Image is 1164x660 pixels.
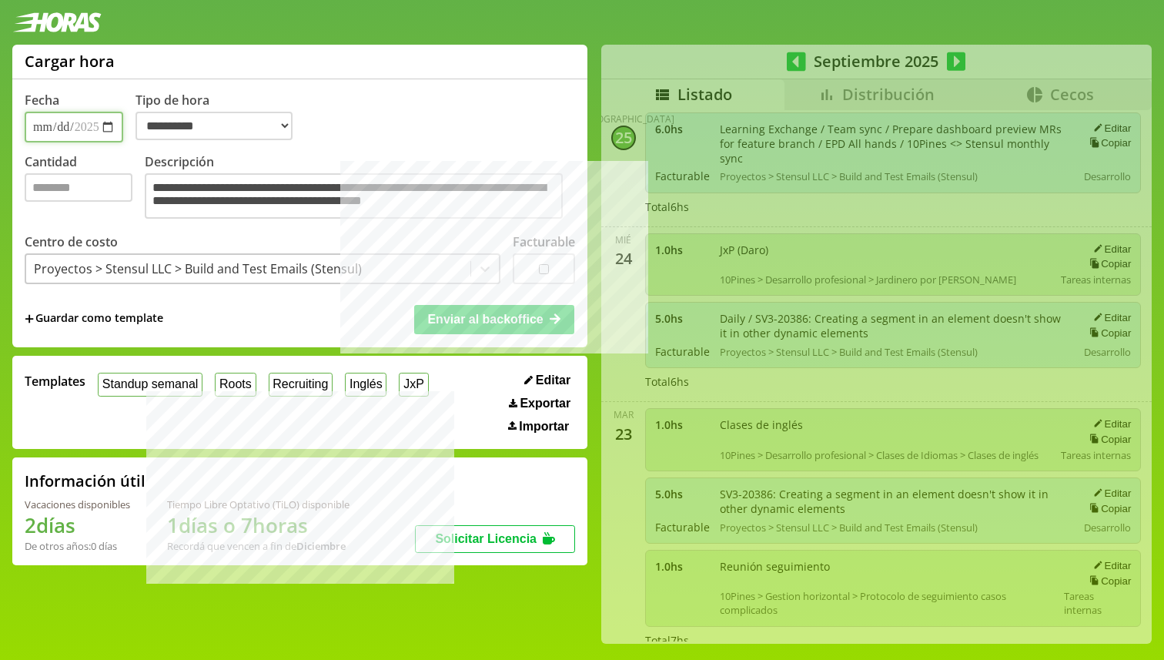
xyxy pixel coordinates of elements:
h2: Información útil [25,471,145,491]
textarea: Descripción [145,173,563,219]
h1: 2 días [25,511,130,539]
button: Solicitar Licencia [415,525,575,553]
span: + [25,310,34,327]
div: Proyectos > Stensul LLC > Build and Test Emails (Stensul) [34,260,362,277]
button: Inglés [345,373,386,397]
div: Recordá que vencen a fin de [167,539,350,553]
label: Cantidad [25,153,145,223]
button: Editar [520,373,575,388]
span: +Guardar como template [25,310,163,327]
span: Editar [536,374,570,387]
span: Exportar [520,397,570,410]
button: Exportar [504,396,575,411]
img: logotipo [12,12,102,32]
label: Fecha [25,92,59,109]
select: Tipo de hora [135,112,293,140]
b: Diciembre [296,539,346,553]
div: Vacaciones disponibles [25,498,130,511]
h1: 1 días o 7 horas [167,511,350,539]
button: Standup semanal [98,373,202,397]
span: Solicitar Licencia [435,532,537,545]
label: Centro de costo [25,233,118,250]
label: Facturable [513,233,575,250]
button: Enviar al backoffice [414,305,574,334]
button: Roots [215,373,256,397]
button: JxP [399,373,428,397]
div: De otros años: 0 días [25,539,130,553]
span: Templates [25,373,85,390]
label: Tipo de hora [135,92,305,142]
input: Cantidad [25,173,132,202]
span: Importar [519,420,569,434]
span: Enviar al backoffice [427,313,543,326]
h1: Cargar hora [25,51,115,72]
button: Recruiting [269,373,333,397]
label: Descripción [145,153,575,223]
div: Tiempo Libre Optativo (TiLO) disponible [167,498,350,511]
